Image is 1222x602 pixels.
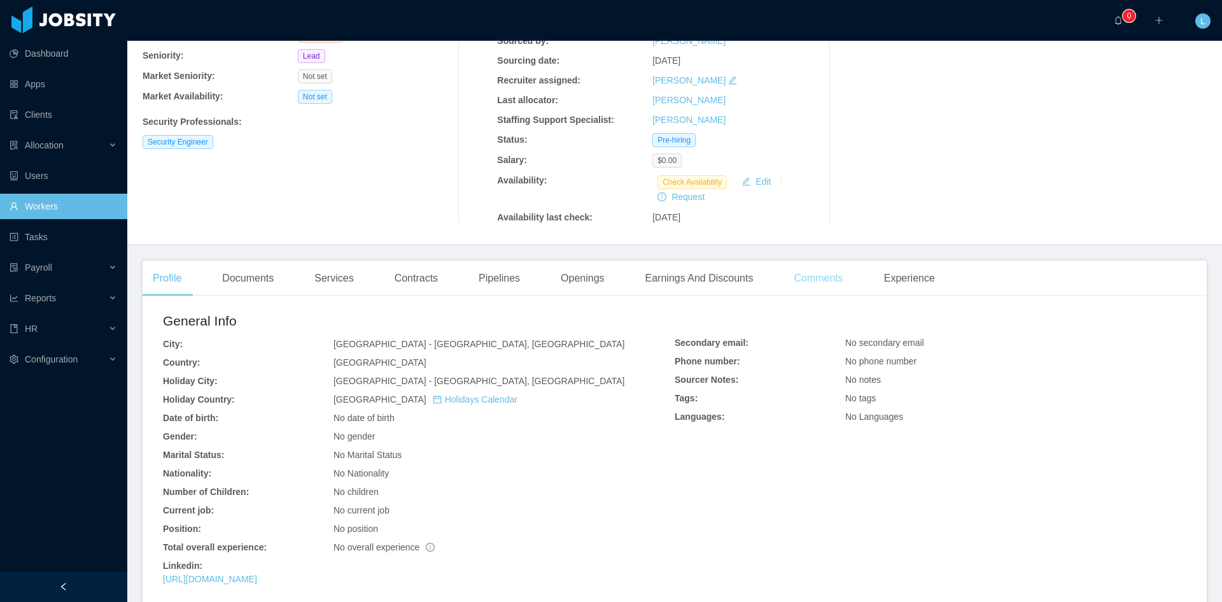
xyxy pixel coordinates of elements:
b: Current job: [163,505,214,515]
a: icon: appstoreApps [10,71,117,97]
b: Status: [497,134,527,145]
h2: General Info [163,311,675,331]
span: Lead [298,49,325,63]
b: Sourcing date: [497,55,559,66]
span: [GEOGRAPHIC_DATA] [334,394,517,405]
a: icon: userWorkers [10,194,117,219]
span: Not set [298,69,332,83]
a: [URL][DOMAIN_NAME] [163,574,257,584]
span: Allocation [25,140,64,150]
a: icon: pie-chartDashboard [10,41,117,66]
b: Nationality: [163,468,211,478]
a: [PERSON_NAME] [652,36,726,46]
b: Holiday City: [163,376,218,386]
span: Pre-hiring [652,133,696,147]
span: [GEOGRAPHIC_DATA] - [GEOGRAPHIC_DATA], [GEOGRAPHIC_DATA] [334,376,624,386]
b: Market Seniority: [143,71,215,81]
b: Languages: [675,412,725,422]
span: info-circle [426,543,435,552]
button: icon: exclamation-circleRequest [652,189,710,204]
span: No date of birth [334,413,395,423]
span: No phone number [845,356,916,366]
b: Phone number: [675,356,740,366]
i: icon: plus [1155,16,1163,25]
b: Number of Children: [163,487,249,497]
b: Salary: [497,155,527,165]
a: [PERSON_NAME] [652,95,726,105]
b: Availability: [497,175,547,185]
span: No children [334,487,379,497]
span: No Languages [845,412,903,422]
div: Openings [551,261,615,296]
i: icon: calendar [433,395,442,404]
span: No gender [334,431,375,441]
b: Holiday Country: [163,394,235,405]
div: Experience [874,261,945,296]
b: Country: [163,357,200,368]
span: Payroll [25,262,52,273]
span: Not set [298,90,332,104]
div: Pipelines [468,261,530,296]
span: HR [25,324,38,334]
b: Tags: [675,393,698,403]
div: Documents [212,261,284,296]
span: [GEOGRAPHIC_DATA] [334,357,426,368]
span: No notes [845,375,881,385]
i: icon: bell [1114,16,1123,25]
b: Sourcer Notes: [675,375,738,385]
span: No position [334,524,378,534]
div: Earnings And Discounts [635,261,764,296]
i: icon: file-protect [10,263,18,272]
b: Linkedin: [163,561,202,571]
span: Reports [25,293,56,303]
sup: 0 [1123,10,1135,22]
b: Gender: [163,431,197,441]
span: No Nationality [334,468,389,478]
a: icon: calendarHolidays Calendar [433,394,517,405]
div: Comments [783,261,853,296]
div: Profile [143,261,192,296]
b: Recruiter assigned: [497,75,580,85]
span: Configuration [25,354,78,364]
i: icon: line-chart [10,294,18,303]
span: Security Engineer [143,135,213,149]
i: icon: solution [10,141,18,150]
a: [PERSON_NAME] [652,115,726,125]
b: Security Professionals : [143,117,242,127]
b: Total overall experience: [163,542,267,552]
a: icon: robotUsers [10,163,117,189]
span: No current job [334,505,390,515]
b: Sourced by: [497,36,549,46]
b: Last allocator: [497,95,558,105]
b: Date of birth: [163,413,218,423]
a: icon: auditClients [10,102,117,127]
span: No Marital Status [334,450,402,460]
div: No tags [845,392,1186,405]
b: Seniority: [143,50,184,61]
b: Secondary email: [675,338,748,348]
a: icon: profileTasks [10,224,117,250]
span: [DATE] [652,212,680,222]
span: L [1200,13,1205,29]
span: $0.00 [652,154,682,168]
button: icon: editEdit [736,174,776,189]
span: No secondary email [845,338,924,348]
i: icon: edit [728,76,737,85]
span: [GEOGRAPHIC_DATA] - [GEOGRAPHIC_DATA], [GEOGRAPHIC_DATA] [334,339,624,349]
b: Marital Status: [163,450,224,460]
i: icon: book [10,324,18,333]
b: Market Availability: [143,91,223,101]
b: Position: [163,524,201,534]
span: No overall experience [334,542,435,552]
span: [DATE] [652,55,680,66]
div: Services [304,261,363,296]
i: icon: setting [10,355,18,364]
b: Availability last check: [497,212,593,222]
div: Contracts [384,261,448,296]
b: Staffing Support Specialist: [497,115,614,125]
a: [PERSON_NAME] [652,75,726,85]
b: City: [163,339,183,349]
